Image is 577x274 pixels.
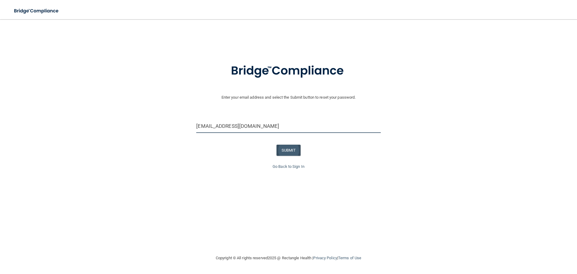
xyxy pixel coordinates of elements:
div: Copyright © All rights reserved 2025 @ Rectangle Health | | [179,248,398,268]
button: SUBMIT [276,145,301,156]
input: Email [196,119,380,133]
img: bridge_compliance_login_screen.278c3ca4.svg [9,5,64,17]
a: Terms of Use [338,256,361,260]
img: bridge_compliance_login_screen.278c3ca4.svg [218,55,359,87]
a: Privacy Policy [313,256,337,260]
a: Go Back to Sign In [273,164,304,169]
